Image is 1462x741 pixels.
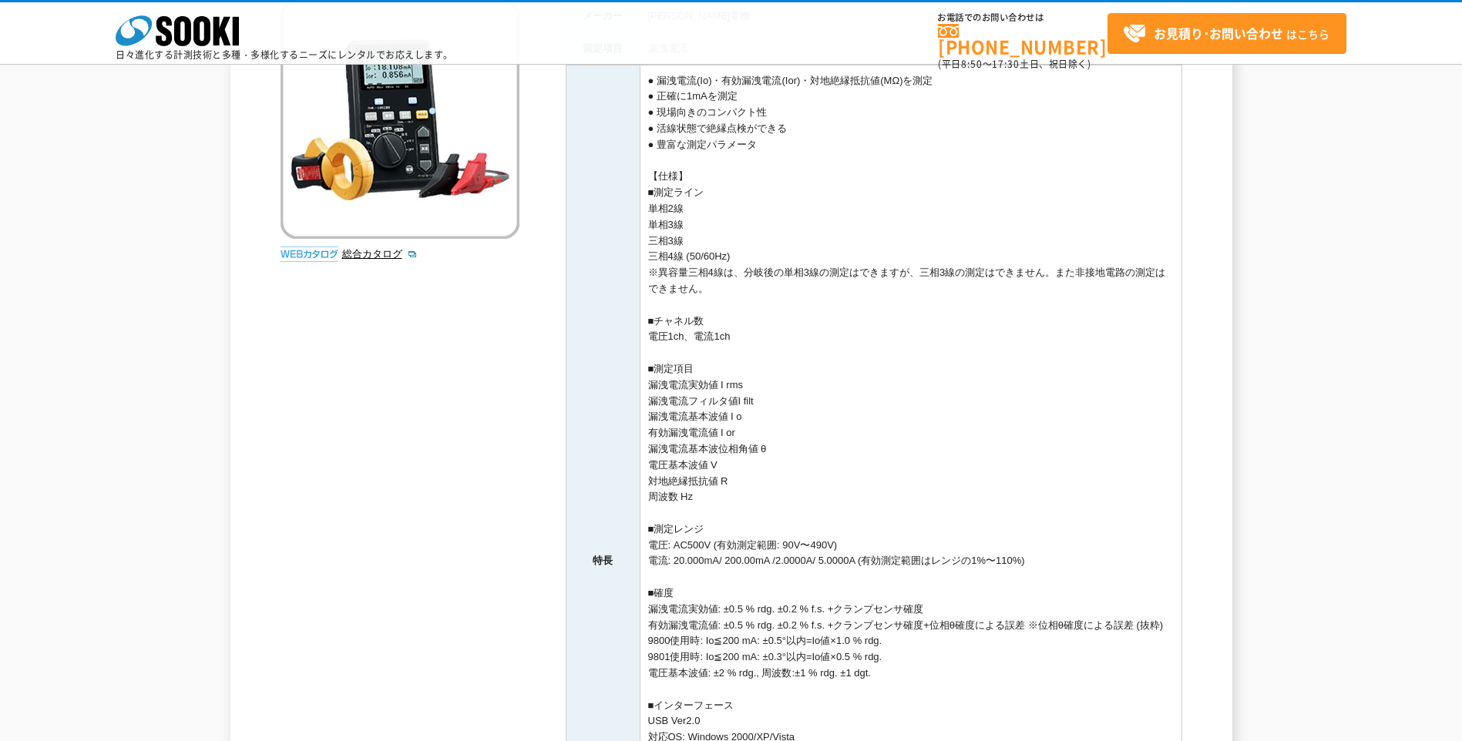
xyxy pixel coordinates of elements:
a: 総合カタログ [342,248,418,260]
img: webカタログ [281,246,338,262]
span: 8:50 [961,57,983,71]
a: お見積り･お問い合わせはこちら [1107,13,1346,54]
span: 17:30 [992,57,1020,71]
span: お電話でのお問い合わせは [938,13,1107,22]
strong: お見積り･お問い合わせ [1154,24,1283,42]
span: (平日 ～ 土日、祝日除く) [938,57,1091,71]
span: はこちら [1123,22,1329,45]
p: 日々進化する計測技術と多種・多様化するニーズにレンタルでお応えします。 [116,50,453,59]
a: [PHONE_NUMBER] [938,24,1107,55]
